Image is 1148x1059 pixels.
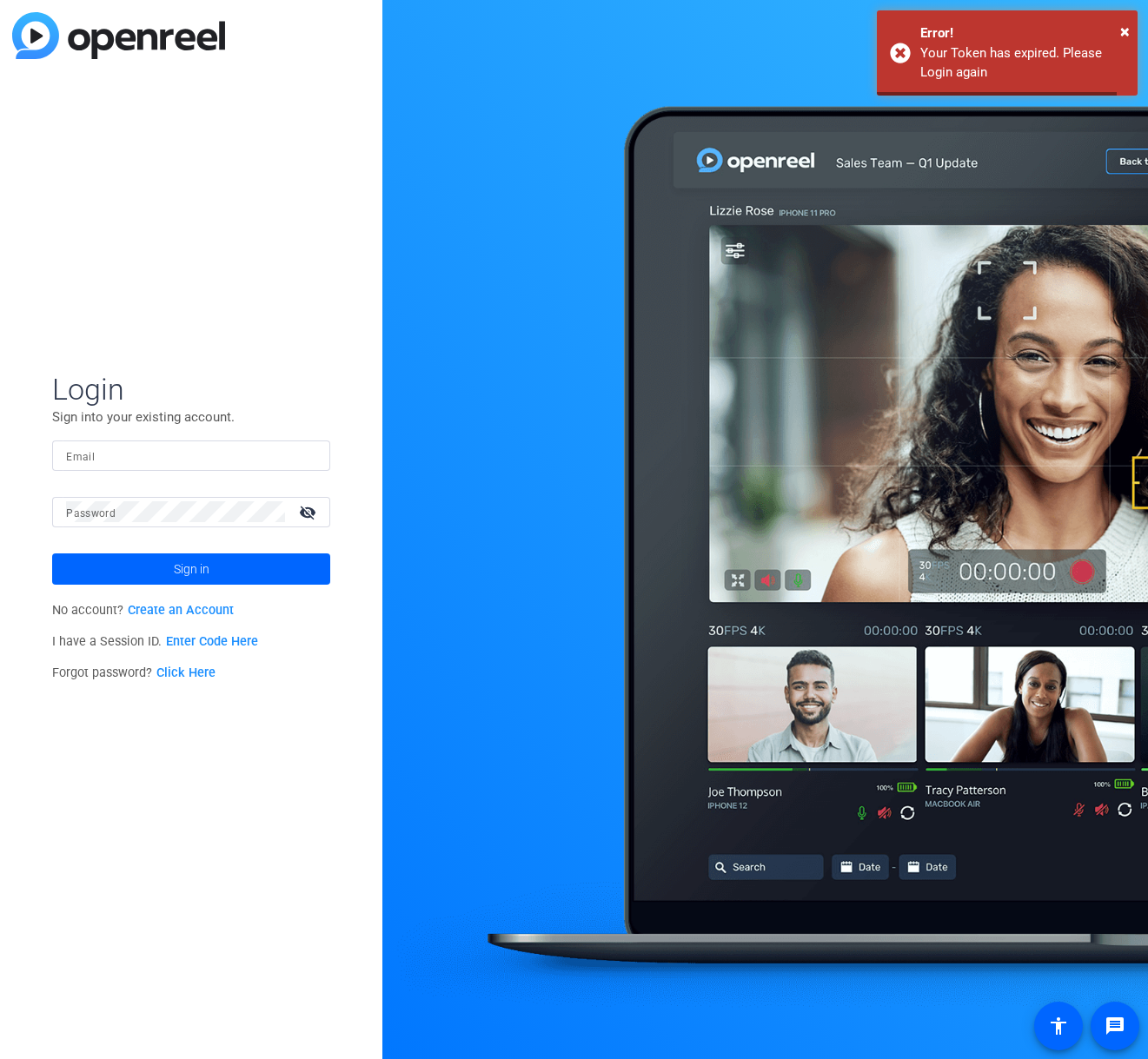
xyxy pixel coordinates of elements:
[52,603,234,618] span: No account?
[156,665,216,680] a: Click Here
[1120,21,1130,42] span: ×
[1105,1016,1125,1036] mat-icon: message
[174,547,209,591] span: Sign in
[1120,18,1130,44] button: Close
[52,553,330,585] button: Sign in
[52,371,330,407] span: Login
[128,603,234,618] a: Create an Account
[52,665,216,680] span: Forgot password?
[52,634,258,649] span: I have a Session ID.
[289,500,330,525] mat-icon: visibility_off
[66,507,116,520] mat-label: Password
[920,43,1125,83] div: Your Token has expired. Please Login again
[52,407,330,427] p: Sign into your existing account.
[920,23,1125,43] div: Error!
[66,451,95,463] mat-label: Email
[12,12,225,59] img: blue-gradient.svg
[66,445,316,466] input: Enter Email Address
[1048,1016,1069,1036] mat-icon: accessibility
[166,634,258,649] a: Enter Code Here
